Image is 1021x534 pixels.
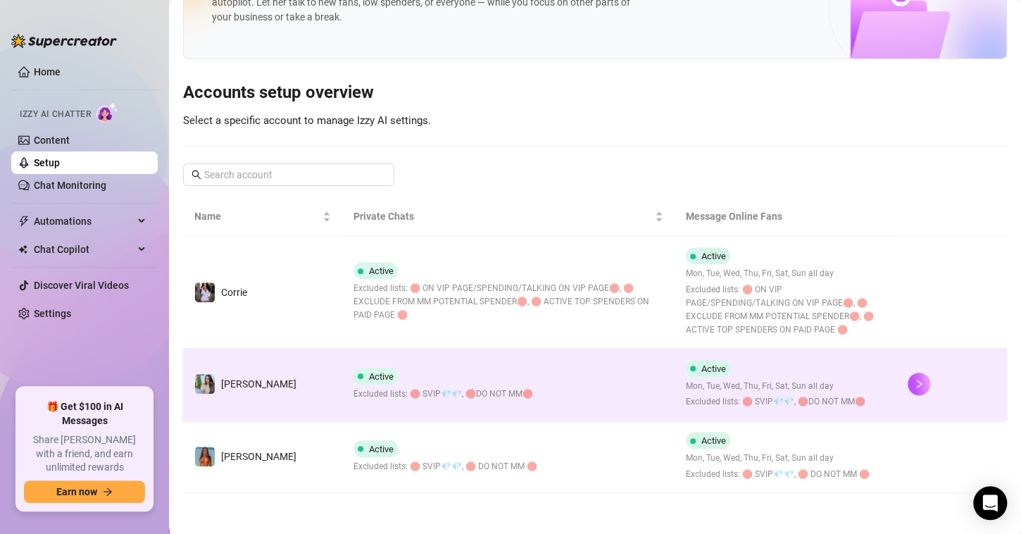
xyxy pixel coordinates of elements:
[701,364,726,374] span: Active
[34,238,134,261] span: Chat Copilot
[56,486,97,497] span: Earn now
[686,267,885,280] span: Mon, Tue, Wed, Thu, Fri, Sat, Sun all day
[204,167,375,182] input: Search account
[369,371,394,382] span: Active
[24,433,145,475] span: Share [PERSON_NAME] with a friend, and earn unlimited rewards
[24,480,145,503] button: Earn nowarrow-right
[183,197,342,236] th: Name
[11,34,117,48] img: logo-BBDzfeDw.svg
[701,435,726,446] span: Active
[194,209,320,224] span: Name
[34,210,134,232] span: Automations
[34,66,61,77] a: Home
[24,400,145,428] span: 🎁 Get $100 in AI Messages
[701,251,726,261] span: Active
[195,374,215,394] img: Gracie
[195,282,215,302] img: Corrie
[353,460,537,473] span: Excluded lists: 🛑 SVIP💎💎, 🛑 DO NOT MM 🛑
[686,283,885,336] span: Excluded lists: 🛑 ON VIP PAGE/SPENDING/TALKING ON VIP PAGE🛑, 🛑EXCLUDE FROM MM POTENTIAL SPENDER🛑,...
[96,102,118,123] img: AI Chatter
[221,378,296,390] span: [PERSON_NAME]
[20,108,91,121] span: Izzy AI Chatter
[675,197,896,236] th: Message Online Fans
[914,379,924,389] span: right
[221,451,296,462] span: [PERSON_NAME]
[686,395,865,409] span: Excluded lists: 🛑 SVIP💎💎, 🛑DO NOT MM🛑
[183,114,431,127] span: Select a specific account to manage Izzy AI settings.
[908,373,930,395] button: right
[686,468,870,481] span: Excluded lists: 🛑 SVIP💎💎, 🛑 DO NOT MM 🛑
[34,280,129,291] a: Discover Viral Videos
[353,209,652,224] span: Private Chats
[18,216,30,227] span: thunderbolt
[195,447,215,466] img: Rebecca
[353,387,533,401] span: Excluded lists: 🛑 SVIP💎💎, 🛑DO NOT MM🛑
[34,308,71,319] a: Settings
[221,287,247,298] span: Corrie
[34,180,106,191] a: Chat Monitoring
[686,380,865,393] span: Mon, Tue, Wed, Thu, Fri, Sat, Sun all day
[34,135,70,146] a: Content
[192,170,201,180] span: search
[342,197,675,236] th: Private Chats
[103,487,113,497] span: arrow-right
[369,444,394,454] span: Active
[369,266,394,276] span: Active
[34,157,60,168] a: Setup
[686,452,870,465] span: Mon, Tue, Wed, Thu, Fri, Sat, Sun all day
[183,82,1007,104] h3: Accounts setup overview
[973,486,1007,520] div: Open Intercom Messenger
[353,282,663,322] span: Excluded lists: 🛑 ON VIP PAGE/SPENDING/TALKING ON VIP PAGE🛑, 🛑EXCLUDE FROM MM POTENTIAL SPENDER🛑,...
[18,244,27,254] img: Chat Copilot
